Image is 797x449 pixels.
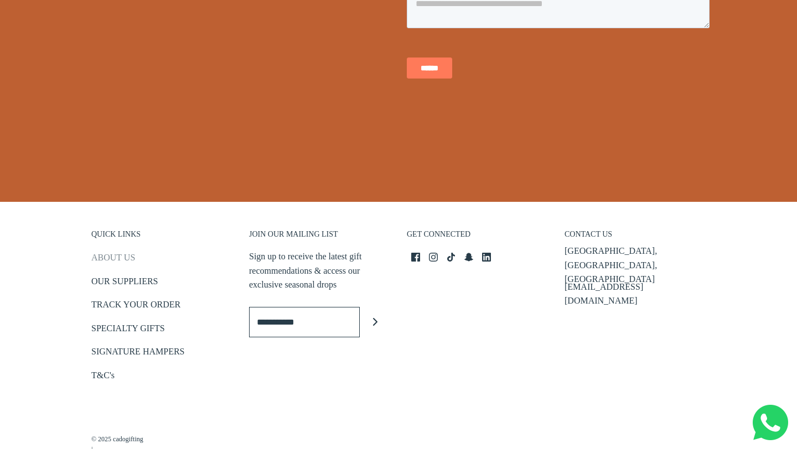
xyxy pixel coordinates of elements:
[249,229,390,245] h3: JOIN OUR MAILING LIST
[154,92,206,101] span: Number of gifts
[249,249,390,292] p: Sign up to receive the latest gift recommendations & access our exclusive seasonal drops
[91,344,184,363] a: SIGNATURE HAMPERS
[565,244,706,286] p: [GEOGRAPHIC_DATA], [GEOGRAPHIC_DATA], [GEOGRAPHIC_DATA]
[91,368,115,387] a: T&C's
[91,274,158,293] a: OUR SUPPLIERS
[91,321,165,340] a: SPECIALTY GIFTS
[407,229,548,245] h3: GET CONNECTED
[91,297,180,316] a: TRACK YOUR ORDER
[565,280,706,308] p: [EMAIL_ADDRESS][DOMAIN_NAME]
[360,307,390,337] button: Join
[91,229,232,245] h3: QUICK LINKS
[753,405,788,440] img: Whatsapp
[154,46,209,55] span: Company name
[154,1,190,10] span: Last name
[565,229,706,245] h3: CONTACT US
[91,434,146,445] a: © 2025 cadogifting
[91,250,135,269] a: ABOUT US
[249,307,360,337] input: Enter email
